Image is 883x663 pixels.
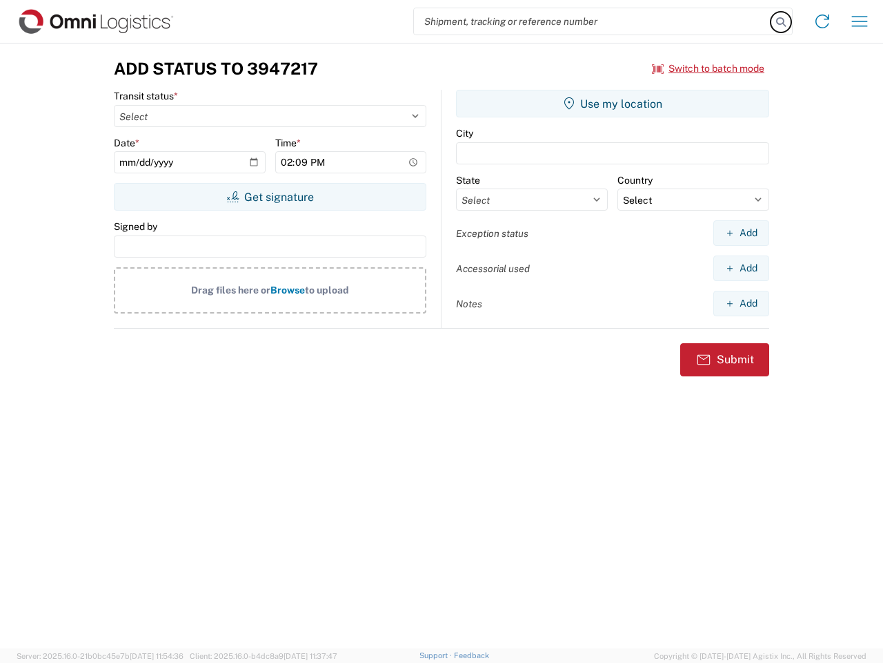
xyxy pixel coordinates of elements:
[305,285,349,296] span: to upload
[190,652,337,660] span: Client: 2025.16.0-b4dc8a9
[191,285,270,296] span: Drag files here or
[456,90,769,117] button: Use my location
[284,652,337,660] span: [DATE] 11:37:47
[454,651,489,660] a: Feedback
[456,127,473,140] label: City
[414,8,771,35] input: Shipment, tracking or reference number
[652,57,764,80] button: Switch to batch mode
[456,298,482,310] label: Notes
[419,651,454,660] a: Support
[130,652,183,660] span: [DATE] 11:54:36
[114,137,139,149] label: Date
[456,174,480,186] label: State
[713,291,769,316] button: Add
[114,59,318,79] h3: Add Status to 3947217
[17,652,183,660] span: Server: 2025.16.0-21b0bc45e7b
[275,137,301,149] label: Time
[456,262,530,275] label: Accessorial used
[114,183,426,211] button: Get signature
[270,285,305,296] span: Browse
[713,256,769,281] button: Add
[654,650,866,662] span: Copyright © [DATE]-[DATE] Agistix Inc., All Rights Reserved
[617,174,653,186] label: Country
[713,220,769,246] button: Add
[114,90,178,102] label: Transit status
[114,220,157,233] label: Signed by
[456,227,528,240] label: Exception status
[680,343,769,376] button: Submit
